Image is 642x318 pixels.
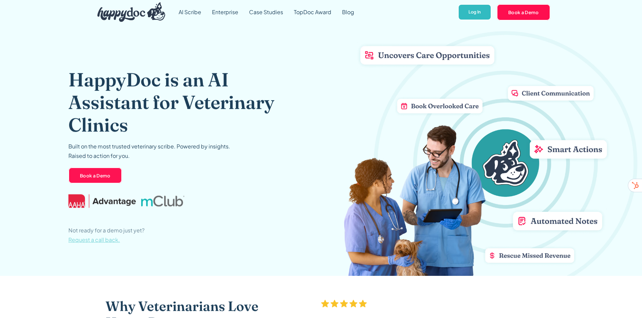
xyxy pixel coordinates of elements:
[497,4,550,20] a: Book a Demo
[68,236,120,243] span: Request a call back.
[68,68,296,136] h1: HappyDoc is an AI Assistant for Veterinary Clinics
[97,2,165,22] img: HappyDoc Logo: A happy dog with his ear up, listening.
[68,194,136,208] img: AAHA Advantage logo
[68,167,122,183] a: Book a Demo
[68,142,230,161] p: Built on the most trusted veterinary scribe. Powered by insights. Raised to action for you.
[458,4,491,21] a: Log In
[92,1,165,24] a: home
[68,226,145,244] p: Not ready for a demo just yet?
[141,196,184,206] img: mclub logo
